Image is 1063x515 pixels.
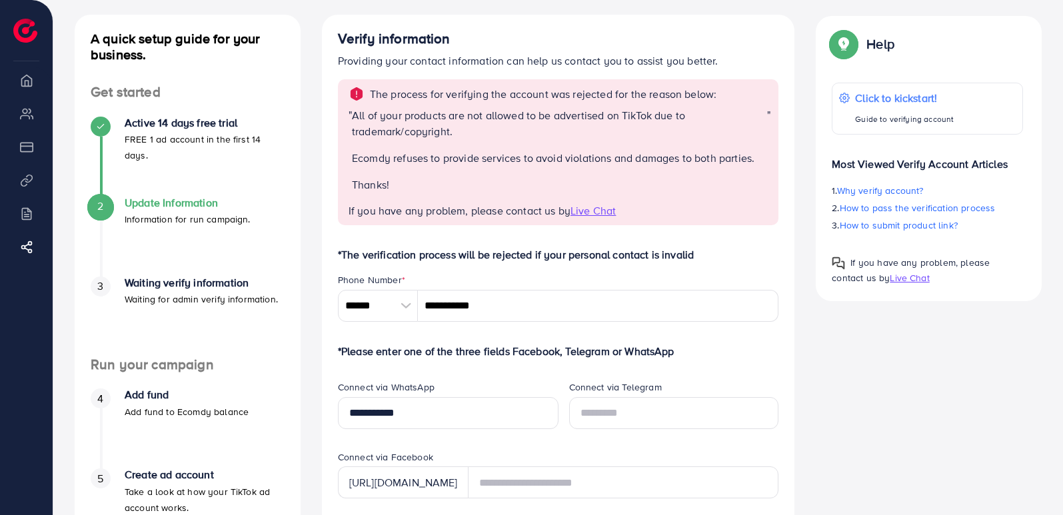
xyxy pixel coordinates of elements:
[75,84,301,101] h4: Get started
[338,450,433,464] label: Connect via Facebook
[890,271,929,284] span: Live Chat
[97,471,103,486] span: 5
[125,117,285,129] h4: Active 14 days free trial
[338,53,779,69] p: Providing your contact information can help us contact you to assist you better.
[370,86,717,102] p: The process for verifying the account was rejected for the reason below:
[338,343,779,359] p: *Please enter one of the three fields Facebook, Telegram or WhatsApp
[855,111,954,127] p: Guide to verifying account
[855,90,954,106] p: Click to kickstart!
[75,388,301,468] li: Add fund
[349,203,570,218] span: If you have any problem, please contact us by
[125,197,251,209] h4: Update Information
[352,177,767,193] p: Thanks!
[75,197,301,276] li: Update Information
[338,31,779,47] h4: Verify information
[97,199,103,214] span: 2
[832,256,990,284] span: If you have any problem, please contact us by
[840,219,958,232] span: How to submit product link?
[352,150,767,166] p: Ecomdy refuses to provide services to avoid violations and damages to both parties.
[97,391,103,406] span: 4
[832,32,856,56] img: Popup guide
[840,201,996,215] span: How to pass the verification process
[832,217,1023,233] p: 3.
[75,117,301,197] li: Active 14 days free trial
[125,468,285,481] h4: Create ad account
[125,388,249,401] h4: Add fund
[338,380,435,394] label: Connect via WhatsApp
[570,203,616,218] span: Live Chat
[832,200,1023,216] p: 2.
[125,404,249,420] p: Add fund to Ecomdy balance
[767,107,770,203] span: "
[13,19,37,43] img: logo
[75,31,301,63] h4: A quick setup guide for your business.
[75,276,301,356] li: Waiting verify information
[832,145,1023,172] p: Most Viewed Verify Account Articles
[352,107,767,139] p: All of your products are not allowed to be advertised on TikTok due to trademark/copyright.
[97,278,103,294] span: 3
[338,273,405,286] label: Phone Number
[125,211,251,227] p: Information for run campaign.
[349,86,365,102] img: alert
[832,183,1023,199] p: 1.
[349,107,352,203] span: "
[125,131,285,163] p: FREE 1 ad account in the first 14 days.
[338,466,469,498] div: [URL][DOMAIN_NAME]
[125,276,278,289] h4: Waiting verify information
[569,380,662,394] label: Connect via Telegram
[832,257,845,270] img: Popup guide
[338,247,779,262] p: *The verification process will be rejected if your personal contact is invalid
[1006,455,1053,505] iframe: Chat
[75,356,301,373] h4: Run your campaign
[837,184,924,197] span: Why verify account?
[125,291,278,307] p: Waiting for admin verify information.
[866,36,894,52] p: Help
